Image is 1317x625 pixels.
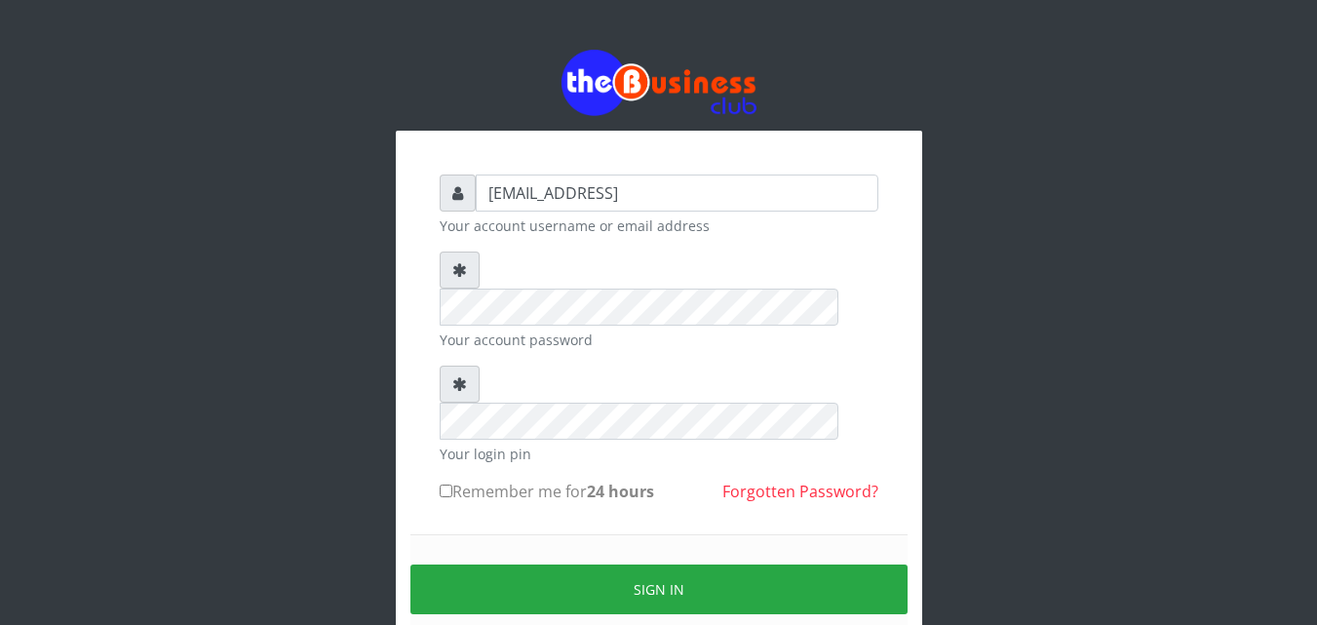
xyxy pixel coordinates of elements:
[476,175,878,212] input: Username or email address
[440,444,878,464] small: Your login pin
[410,565,908,614] button: Sign in
[440,485,452,497] input: Remember me for24 hours
[722,481,878,502] a: Forgotten Password?
[440,215,878,236] small: Your account username or email address
[440,330,878,350] small: Your account password
[587,481,654,502] b: 24 hours
[440,480,654,503] label: Remember me for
